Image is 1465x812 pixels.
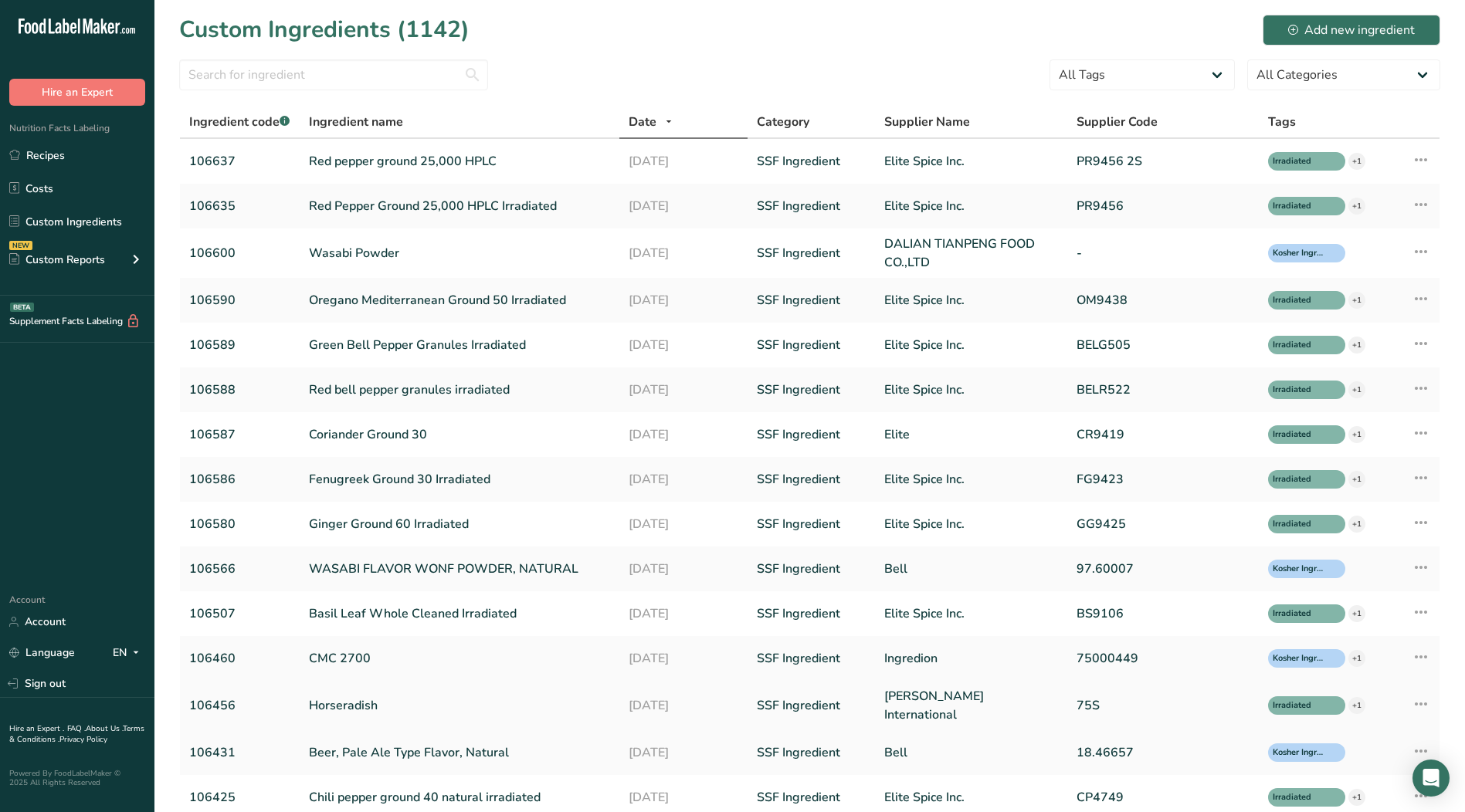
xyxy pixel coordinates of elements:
[309,113,403,131] span: Ingredient name
[884,152,1057,171] a: Elite Spice Inc.
[1348,650,1365,667] div: +1
[757,244,866,262] a: SSF Ingredient
[757,113,809,131] span: Category
[1268,113,1296,131] span: Tags
[1273,652,1327,665] span: Kosher Ingredient
[309,560,610,578] a: WASABI FLAVOR WONF POWDER, NATURAL
[1348,198,1365,215] div: +1
[757,604,866,623] a: SSF Ingredient
[757,696,866,715] a: SSF Ingredient
[1263,15,1440,46] button: Add new ingredient
[1288,21,1415,39] div: Add new ingredient
[884,425,1057,444] a: Elite
[757,515,866,533] a: SSF Ingredient
[629,743,738,762] a: [DATE]
[9,241,32,250] div: NEW
[629,152,738,171] a: [DATE]
[1077,743,1250,762] a: 18.46657
[1348,381,1365,398] div: +1
[9,639,75,666] a: Language
[884,687,1057,724] a: [PERSON_NAME] International
[884,336,1057,354] a: Elite Spice Inc.
[1273,339,1327,352] span: Irradiated
[1077,788,1250,807] a: CP4749
[757,291,866,310] a: SSF Ingredient
[629,470,738,489] a: [DATE]
[309,152,610,171] a: Red pepper ground 25,000 HPLC
[179,12,470,47] h1: Custom Ingredients (1142)
[629,197,738,215] a: [DATE]
[629,425,738,444] a: [DATE]
[1077,560,1250,578] a: 97.60007
[1273,791,1327,804] span: Irradiated
[884,604,1057,623] a: Elite Spice Inc.
[1077,425,1250,444] a: CR9419
[189,696,290,715] a: 106456
[757,197,866,215] a: SSF Ingredient
[1348,426,1365,443] div: +1
[9,723,64,734] a: Hire an Expert .
[309,336,610,354] a: Green Bell Pepper Granules Irradiated
[757,788,866,807] a: SSF Ingredient
[1348,292,1365,309] div: +1
[189,197,290,215] a: 106635
[9,252,105,268] div: Custom Reports
[189,470,290,489] a: 106586
[1273,294,1327,307] span: Irradiated
[189,425,290,444] a: 106587
[1077,649,1250,668] a: 75000449
[309,604,610,623] a: Basil Leaf Whole Cleaned Irradiated
[1273,428,1327,442] span: Irradiated
[884,381,1057,399] a: Elite Spice Inc.
[309,515,610,533] a: Ginger Ground 60 Irradiated
[1348,605,1365,622] div: +1
[1273,518,1327,531] span: Irradiated
[757,560,866,578] a: SSF Ingredient
[629,336,738,354] a: [DATE]
[309,743,610,762] a: Beer, Pale Ale Type Flavor, Natural
[757,743,866,762] a: SSF Ingredient
[1077,336,1250,354] a: BELG505
[309,649,610,668] a: CMC 2700
[189,743,290,762] a: 106431
[189,604,290,623] a: 106507
[113,644,145,662] div: EN
[9,79,145,106] button: Hire an Expert
[1077,113,1158,131] span: Supplier Code
[1077,152,1250,171] a: PR9456 2S
[1273,699,1327,712] span: Irradiated
[629,604,738,623] a: [DATE]
[1348,153,1365,170] div: +1
[884,560,1057,578] a: Bell
[309,381,610,399] a: Red bell pepper granules irradiated
[189,515,290,533] a: 106580
[1273,247,1327,260] span: Kosher Ingredient
[1273,200,1327,213] span: Irradiated
[189,336,290,354] a: 106589
[1348,789,1365,806] div: +1
[189,381,290,399] a: 106588
[757,425,866,444] a: SSF Ingredient
[189,560,290,578] a: 106566
[629,113,656,131] span: Date
[757,649,866,668] a: SSF Ingredient
[757,470,866,489] a: SSF Ingredient
[629,560,738,578] a: [DATE]
[1077,197,1250,215] a: PR9456
[1077,244,1250,262] a: -
[884,649,1057,668] a: Ingredion
[884,113,970,131] span: Supplier Name
[309,244,610,262] a: Wasabi Powder
[86,723,123,734] a: About Us .
[1273,155,1327,168] span: Irradiated
[309,197,610,215] a: Red Pepper Ground 25,000 HPLC Irradiated
[10,303,34,312] div: BETA
[757,152,866,171] a: SSF Ingredient
[1077,470,1250,489] a: FG9423
[884,235,1057,272] a: DALIAN TIANPENG FOOD CO.,LTD
[629,515,738,533] a: [DATE]
[884,515,1057,533] a: Elite Spice Inc.
[629,381,738,399] a: [DATE]
[309,291,610,310] a: Oregano Mediterranean Ground 50 Irradiated
[189,291,290,310] a: 106590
